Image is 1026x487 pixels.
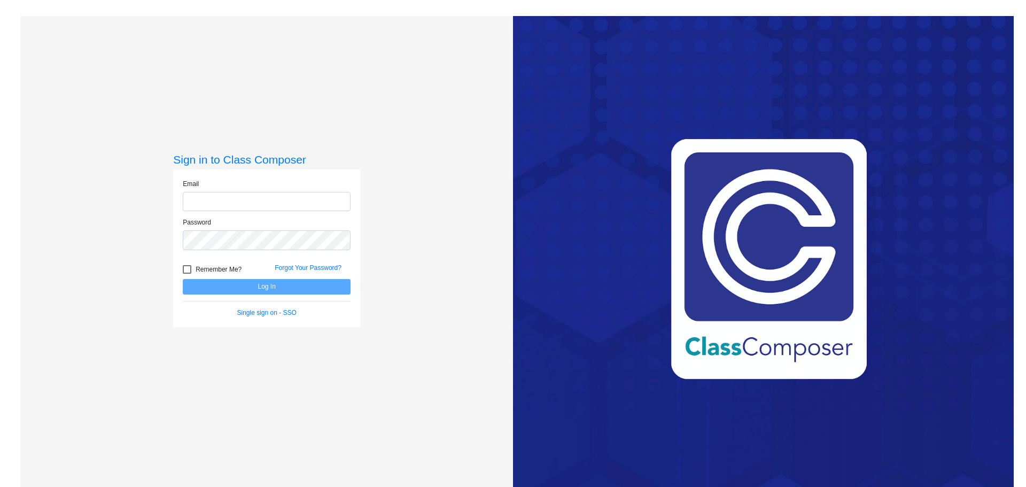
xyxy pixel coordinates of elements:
[173,153,360,166] h3: Sign in to Class Composer
[183,218,211,227] label: Password
[275,264,341,272] a: Forgot Your Password?
[183,279,351,295] button: Log In
[196,263,242,276] span: Remember Me?
[237,309,297,316] a: Single sign on - SSO
[183,179,199,189] label: Email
